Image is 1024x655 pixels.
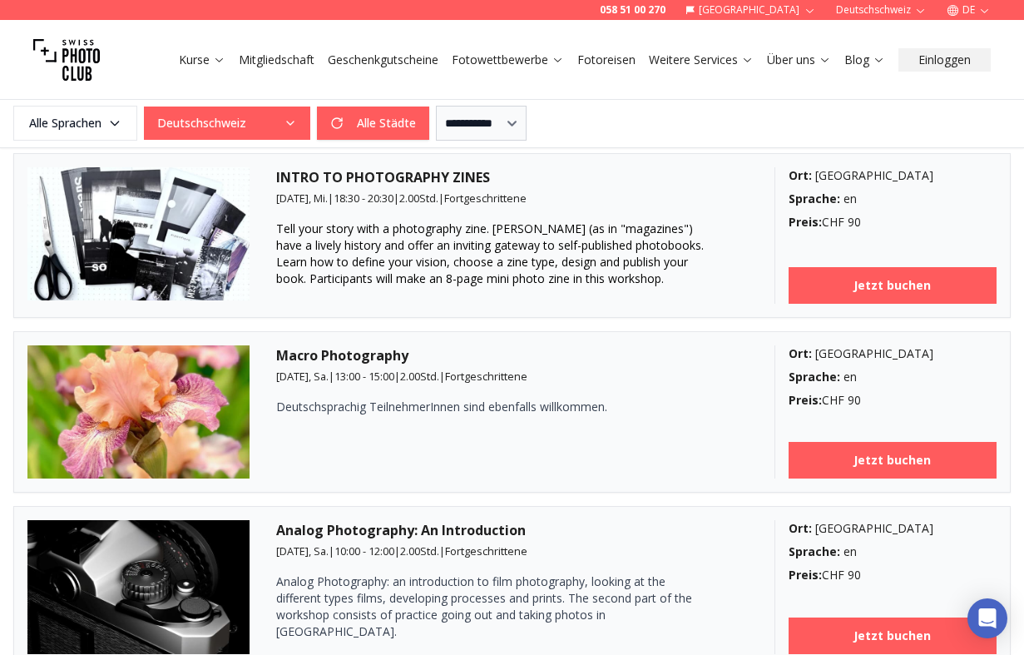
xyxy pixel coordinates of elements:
[848,392,861,408] span: 90
[760,48,838,72] button: Über uns
[276,167,748,187] h3: INTRO TO PHOTOGRAPHY ZINES
[317,107,429,140] button: Alle Städte
[334,191,393,206] span: 18:30 - 20:30
[789,442,997,479] a: Jetzt buchen
[452,52,564,68] a: Fotowettbewerbe
[642,48,760,72] button: Weitere Services
[649,52,754,68] a: Weitere Services
[789,345,812,361] b: Ort :
[848,567,861,583] span: 90
[789,191,997,207] div: en
[276,399,709,415] p: Deutschsprachig TeilnehmerInnen sind ebenfalls willkommen.
[13,106,137,141] button: Alle Sprachen
[445,48,571,72] button: Fotowettbewerbe
[789,345,997,362] div: [GEOGRAPHIC_DATA]
[789,267,997,304] a: Jetzt buchen
[789,543,840,559] b: Sprache :
[276,369,527,384] small: | | |
[853,277,931,294] b: Jetzt buchen
[321,48,445,72] button: Geschenkgutscheine
[789,392,997,409] div: CHF
[276,543,527,558] small: | | |
[838,48,892,72] button: Blog
[276,221,704,286] span: Tell your story with a photography zine. [PERSON_NAME] (as in "magazines") have a lively history ...
[328,52,438,68] a: Geschenkgutscheine
[789,618,997,654] a: Jetzt buchen
[789,214,997,231] div: CHF
[27,520,250,653] img: Analog Photography: An Introduction
[276,573,709,640] p: Analog Photography: an introduction to film photography, looking at the different types films, de...
[789,520,812,536] b: Ort :
[789,520,997,537] div: [GEOGRAPHIC_DATA]
[444,191,527,206] span: Fortgeschrittene
[853,452,931,469] b: Jetzt buchen
[789,369,840,385] b: Sprache :
[276,191,527,206] small: | | |
[789,392,822,408] b: Preis :
[789,191,840,206] b: Sprache :
[844,52,885,68] a: Blog
[400,543,439,558] span: 2.00 Std.
[172,48,232,72] button: Kurse
[239,52,314,68] a: Mitgliedschaft
[276,520,748,540] h3: Analog Photography: An Introduction
[276,369,329,384] span: [DATE], Sa.
[179,52,225,68] a: Kurse
[276,191,328,206] span: [DATE], Mi.
[600,3,665,17] a: 058 51 00 270
[445,543,527,558] span: Fortgeschrittene
[789,167,812,183] b: Ort :
[27,167,250,300] img: INTRO TO PHOTOGRAPHY ZINES
[16,108,135,138] span: Alle Sprachen
[276,345,748,365] h3: Macro Photography
[967,598,1007,638] div: Open Intercom Messenger
[399,191,438,206] span: 2.00 Std.
[232,48,321,72] button: Mitgliedschaft
[276,543,329,558] span: [DATE], Sa.
[789,567,997,583] div: CHF
[789,214,822,230] b: Preis :
[898,48,991,72] button: Einloggen
[577,52,636,68] a: Fotoreisen
[334,369,394,384] span: 13:00 - 15:00
[789,369,997,385] div: en
[767,52,831,68] a: Über uns
[334,543,394,558] span: 10:00 - 12:00
[144,107,310,140] button: Deutschschweiz
[571,48,642,72] button: Fotoreisen
[789,167,997,184] div: [GEOGRAPHIC_DATA]
[33,27,100,93] img: Swiss photo club
[445,369,527,384] span: Fortgeschrittene
[853,628,931,644] b: Jetzt buchen
[789,543,997,560] div: en
[789,567,822,583] b: Preis :
[27,345,250,479] img: Macro Photography
[400,369,439,384] span: 2.00 Std.
[848,214,861,230] span: 90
